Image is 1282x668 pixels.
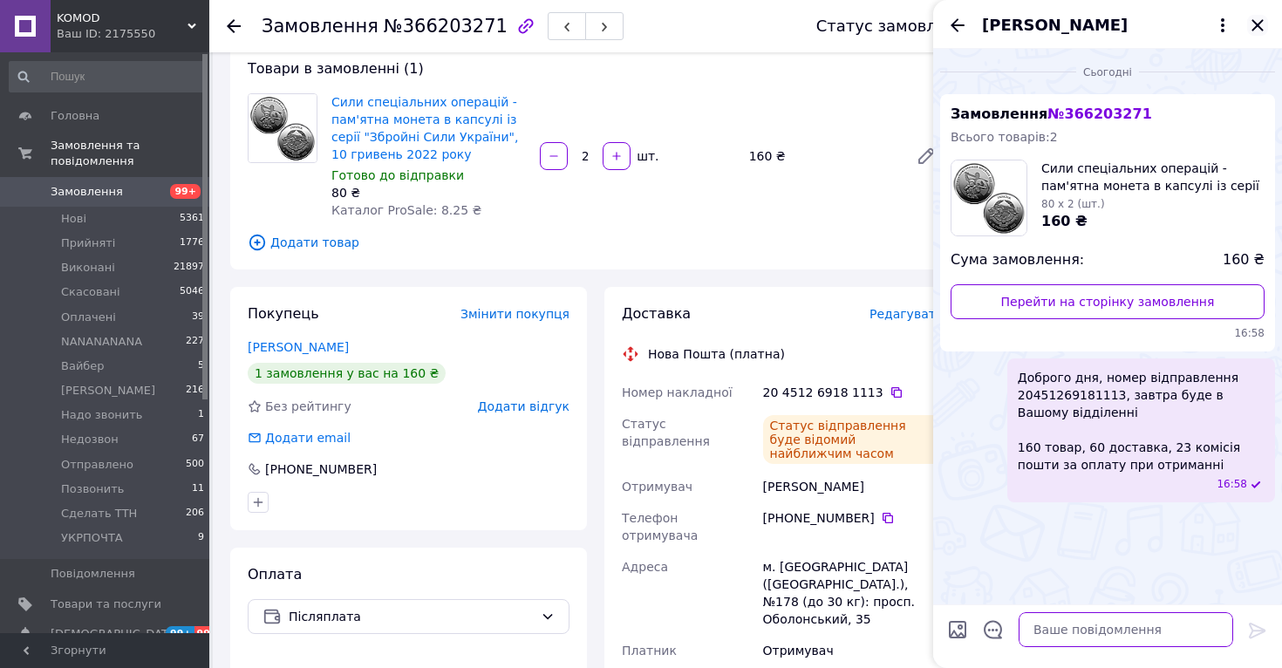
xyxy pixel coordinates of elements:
span: 5046 [180,284,204,300]
span: Післяплата [289,607,534,626]
span: Редагувати [869,307,944,321]
span: 9 [198,530,204,546]
span: № 366203271 [1047,106,1151,122]
span: Товари в замовленні (1) [248,60,424,77]
span: 227 [186,334,204,350]
div: [PHONE_NUMBER] [263,460,378,478]
span: Отправлено [61,457,133,473]
span: Замовлення та повідомлення [51,138,209,169]
span: Змінити покупця [460,307,569,321]
span: 5 [198,358,204,374]
span: Повідомлення [51,566,135,582]
span: Товари та послуги [51,596,161,612]
div: [PHONE_NUMBER] [763,509,944,527]
span: Надо звонить [61,407,143,423]
span: 160 ₴ [1041,213,1088,229]
span: Сума замовлення: [951,250,1084,270]
div: Повернутися назад [227,17,241,35]
div: 1 замовлення у вас на 160 ₴ [248,363,446,384]
span: Доброго дня, номер відправлення 20451269181113, завтра буде в Вашому відділенні 160 товар, 60 дос... [1018,369,1265,474]
div: 160 ₴ [742,144,902,168]
div: шт. [632,147,660,165]
a: [PERSON_NAME] [248,340,349,354]
span: [PERSON_NAME] [982,14,1128,37]
span: 67 [192,432,204,447]
div: 20 4512 6918 1113 [763,384,944,401]
span: Адреса [622,560,668,574]
span: 99+ [166,626,194,641]
span: 500 [186,457,204,473]
div: 12.10.2025 [940,63,1275,80]
button: Відкрити шаблони відповідей [982,618,1005,641]
span: Сделать ТТН [61,506,137,521]
span: 99+ [170,184,201,199]
span: KOMOD [57,10,188,26]
span: Позвонить [61,481,124,497]
span: Покупець [248,305,319,322]
div: Отримувач [760,635,947,666]
span: УКРПОЧТА [61,530,123,546]
div: [PERSON_NAME] [760,471,947,502]
div: Додати email [263,429,352,446]
button: Назад [947,15,968,36]
span: Оплачені [61,310,116,325]
span: Каталог ProSale: 8.25 ₴ [331,203,481,217]
span: [DEMOGRAPHIC_DATA] [51,626,180,642]
button: [PERSON_NAME] [982,14,1233,37]
span: Замовлення [951,106,1152,122]
span: Без рейтингу [265,399,351,413]
span: 39 [192,310,204,325]
span: Оплата [248,566,302,583]
a: Сили спеціальних операцій - пам'ятна монета в капсулі із серії "Збройні Сили України", 10 гривень... [331,95,518,161]
div: м. [GEOGRAPHIC_DATA] ([GEOGRAPHIC_DATA].), №178 (до 30 кг): просп. Оболонський, 35 [760,551,947,635]
div: Додати email [246,429,352,446]
span: Виконані [61,260,115,276]
div: 80 ₴ [331,184,526,201]
span: №366203271 [384,16,508,37]
span: Всього товарів: 2 [951,130,1058,144]
span: Головна [51,108,99,124]
span: Телефон отримувача [622,511,698,542]
span: 11 [192,481,204,497]
span: Статус відправлення [622,417,710,448]
span: 21897 [174,260,204,276]
span: Скасовані [61,284,120,300]
span: 206 [186,506,204,521]
span: Готово до відправки [331,168,464,182]
span: Сьогодні [1076,65,1139,80]
span: [PERSON_NAME] [61,383,155,399]
span: 99+ [194,626,223,641]
span: 5361 [180,211,204,227]
input: Пошук [9,61,206,92]
a: Редагувати [909,139,944,174]
a: Перейти на сторінку замовлення [951,284,1265,319]
span: Додати товар [248,233,944,252]
span: Отримувач [622,480,692,494]
span: Додати відгук [478,399,569,413]
span: 1 [198,407,204,423]
div: Нова Пошта (платна) [644,345,789,363]
div: Статус замовлення [816,17,977,35]
span: Недозвон [61,432,119,447]
span: Платник [622,644,677,658]
span: 216 [186,383,204,399]
span: 16:58 12.10.2025 [1217,477,1247,492]
span: NANANANANA [61,334,142,350]
span: 80 x 2 (шт.) [1041,198,1105,210]
span: Номер накладної [622,385,733,399]
div: Ваш ID: 2175550 [57,26,209,42]
img: Сили спеціальних операцій - пам'ятна монета в капсулі із серії "Збройні Сили України", 10 гривень... [249,94,317,162]
span: 160 ₴ [1223,250,1265,270]
span: Сили спеціальних операцій - пам'ятна монета в капсулі із серії "Збройні Сили України", 10 гривень... [1041,160,1265,194]
span: Замовлення [262,16,378,37]
span: Замовлення [51,184,123,200]
span: 1776 [180,235,204,251]
span: Нові [61,211,86,227]
span: Вайбер [61,358,105,374]
span: 16:58 12.10.2025 [951,326,1265,341]
span: Прийняті [61,235,115,251]
button: Закрити [1247,15,1268,36]
span: Доставка [622,305,691,322]
div: Статус відправлення буде відомий найближчим часом [763,415,944,464]
img: 4384970843_w100_h100_sily-spetsialnyh-operatsij.jpg [951,160,1026,235]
